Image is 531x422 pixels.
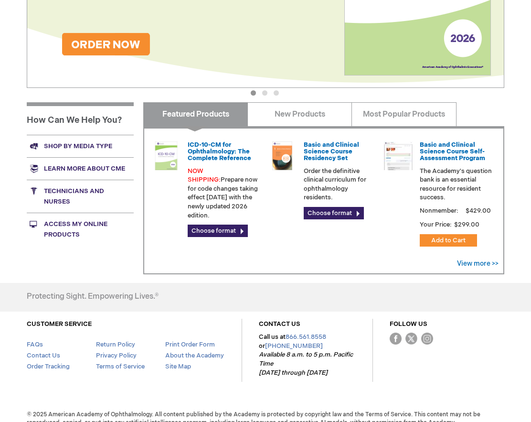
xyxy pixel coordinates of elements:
[165,363,191,370] a: Site Map
[27,363,70,370] a: Order Tracking
[265,342,323,350] a: [PHONE_NUMBER]
[304,207,364,219] a: Choose format
[457,260,499,268] a: View more >>
[259,333,356,377] p: Call us at or
[188,225,248,237] a: Choose format
[188,141,251,162] a: ICD-10-CM for Ophthalmology: The Complete Reference
[247,102,352,126] a: New Products
[464,207,492,215] span: $429.00
[420,221,452,228] strong: Your Price:
[165,352,224,359] a: About the Academy
[27,320,92,328] a: CUSTOMER SERVICE
[27,352,60,359] a: Contact Us
[27,157,134,180] a: Learn more about CME
[274,90,279,96] button: 3 of 3
[96,363,145,370] a: Terms of Service
[420,167,492,202] p: The Academy's question bank is an essential resource for resident success.
[390,320,427,328] a: FOLLOW US
[421,333,433,345] img: instagram
[27,213,134,246] a: Access My Online Products
[27,292,159,301] h4: Protecting Sight. Empowering Lives.®
[304,141,359,162] a: Basic and Clinical Science Course Residency Set
[27,341,43,348] a: FAQs
[384,141,413,170] img: bcscself_20.jpg
[165,341,215,348] a: Print Order Form
[27,180,134,213] a: Technicians and nurses
[152,141,181,170] img: 0120008u_42.png
[405,333,417,345] img: Twitter
[431,237,466,244] span: Add to Cart
[96,341,135,348] a: Return Policy
[143,102,248,126] a: Featured Products
[453,221,481,228] span: $299.00
[262,90,267,96] button: 2 of 3
[268,141,297,170] img: 02850963u_47.png
[420,205,458,217] strong: Nonmember:
[420,141,485,162] a: Basic and Clinical Science Course Self-Assessment Program
[304,167,376,202] p: Order the definitive clinical curriculum for ophthalmology residents.
[188,167,260,220] p: Prepare now for code changes taking effect [DATE] with the newly updated 2026 edition.
[96,352,137,359] a: Privacy Policy
[259,320,300,328] a: CONTACT US
[251,90,256,96] button: 1 of 3
[27,135,134,157] a: Shop by media type
[286,333,326,341] a: 866.561.8558
[390,333,402,345] img: Facebook
[351,102,456,126] a: Most Popular Products
[420,234,477,247] button: Add to Cart
[188,167,221,184] font: NOW SHIPPING:
[27,102,134,135] h1: How Can We Help You?
[259,351,353,376] em: Available 8 a.m. to 5 p.m. Pacific Time [DATE] through [DATE]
